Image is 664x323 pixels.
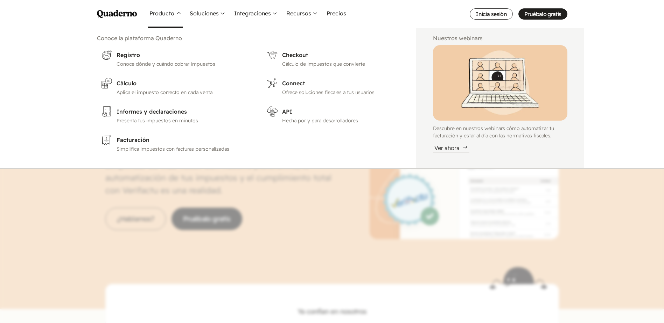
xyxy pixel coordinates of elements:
[117,117,250,124] p: Presenta tus impuestos en minutos
[263,102,399,129] a: APIHecha por y para desarrolladores
[433,34,567,42] h2: Nuestros webinars
[263,73,399,100] a: ConnectOfrece soluciones fiscales a tus usuarios
[282,107,395,116] h3: API
[470,8,513,20] a: Inicia sesión
[282,79,395,87] h3: Connect
[433,125,567,139] p: Descubre en nuestros webinars cómo automatizar tu facturación y estar al día con las normativas f...
[282,51,395,59] h3: Checkout
[117,60,250,68] p: Conoce dónde y cuándo cobrar impuestos
[263,45,399,72] a: CheckoutCálculo de impuestos que convierte
[433,45,567,152] a: Illustration of Qoodle giving a webinarDescubre en nuestros webinars cómo automatizar tu facturac...
[117,107,250,116] h3: Informes y declaraciones
[97,130,254,157] a: FacturaciónSimplifica impuestos con facturas personalizadas
[97,34,399,42] h2: Conoce la plataforma Quaderno
[97,102,254,129] a: Informes y declaracionesPresenta tus impuestos en minutos
[282,60,395,68] p: Cálculo de impuestos que convierte
[518,8,567,20] a: Pruébalo gratis
[433,45,567,121] img: Illustration of Qoodle giving a webinar
[117,136,250,144] h3: Facturación
[117,51,250,59] h3: Registro
[282,89,395,96] p: Ofrece soluciones fiscales a tus usuarios
[117,89,250,96] p: Aplica el impuesto correcto en cada venta
[282,117,395,124] p: Hecha por y para desarrolladores
[117,145,250,153] p: Simplifica impuestos con facturas personalizadas
[433,144,469,152] div: Ver ahora
[117,79,250,87] h3: Cálculo
[97,45,254,72] a: RegistroConoce dónde y cuándo cobrar impuestos
[97,73,254,100] a: CálculoAplica el impuesto correcto en cada venta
